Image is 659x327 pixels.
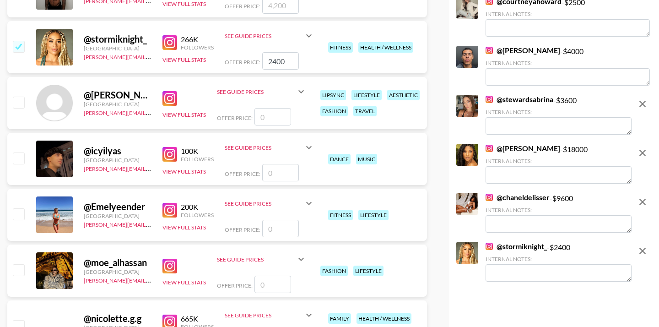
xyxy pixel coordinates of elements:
button: View Full Stats [162,111,206,118]
div: @ icyilyas [84,145,151,157]
div: @ moe_alhassan [84,257,151,268]
div: lipsync [320,90,346,100]
div: fashion [320,106,348,116]
div: Internal Notes: [486,60,650,66]
div: Internal Notes: [486,158,632,164]
div: See Guide Prices [217,248,307,270]
a: [PERSON_NAME][EMAIL_ADDRESS][DOMAIN_NAME] [84,163,219,172]
div: family [328,313,351,324]
button: remove [633,144,652,162]
div: See Guide Prices [217,88,296,95]
div: [GEOGRAPHIC_DATA] [84,157,151,163]
div: See Guide Prices [225,25,314,47]
div: - $ 2400 [486,242,632,282]
button: remove [633,95,652,113]
div: See Guide Prices [225,144,303,151]
span: Offer Price: [225,59,260,65]
div: See Guide Prices [225,304,314,326]
div: See Guide Prices [217,81,307,103]
img: Instagram [486,96,493,103]
button: View Full Stats [162,0,206,7]
div: 200K [181,202,214,212]
span: Offer Price: [225,3,260,10]
input: 0 [254,108,291,125]
div: health / wellness [357,313,411,324]
img: Instagram [162,35,177,50]
a: @stewardsabrina [486,95,553,104]
button: View Full Stats [162,56,206,63]
div: See Guide Prices [225,192,314,214]
div: fitness [328,210,353,220]
button: View Full Stats [162,279,206,286]
a: @chaneldelisser [486,193,550,202]
a: @stormiknight_ [486,242,547,251]
button: remove [633,193,652,211]
div: - $ 9600 [486,193,632,233]
div: lifestyle [351,90,382,100]
div: health / wellness [358,42,413,53]
input: 0 [262,220,299,237]
a: [PERSON_NAME][EMAIL_ADDRESS][DOMAIN_NAME] [84,219,219,228]
span: Offer Price: [225,226,260,233]
div: 100K [181,147,214,156]
img: Instagram [486,194,493,201]
button: View Full Stats [162,224,206,231]
div: Internal Notes: [486,207,632,213]
div: @ stormiknight_ [84,33,151,45]
div: See Guide Prices [225,33,303,39]
input: 0 [262,164,299,181]
div: @ [PERSON_NAME].adlc [84,89,151,101]
div: Internal Notes: [486,11,650,17]
img: Instagram [162,91,177,106]
div: lifestyle [358,210,389,220]
input: 2,400 [262,52,299,70]
a: [PERSON_NAME][EMAIL_ADDRESS][DOMAIN_NAME] [84,275,219,284]
div: Internal Notes: [486,256,632,262]
input: 0 [254,276,291,293]
img: Instagram [162,147,177,162]
div: music [356,154,377,164]
div: travel [353,106,377,116]
div: See Guide Prices [225,136,314,158]
div: [GEOGRAPHIC_DATA] [84,268,151,275]
button: View Full Stats [162,168,206,175]
div: See Guide Prices [225,200,303,207]
div: Followers [181,212,214,218]
div: fashion [320,266,348,276]
img: Instagram [486,243,493,250]
span: Offer Price: [225,170,260,177]
a: @[PERSON_NAME] [486,46,560,55]
div: - $ 18000 [486,144,632,184]
div: [GEOGRAPHIC_DATA] [84,45,151,52]
div: [GEOGRAPHIC_DATA] [84,101,151,108]
div: 266K [181,35,214,44]
div: dance [328,154,351,164]
div: - $ 4000 [486,46,650,86]
span: Offer Price: [217,282,253,289]
div: Internal Notes: [486,109,632,115]
div: See Guide Prices [225,312,303,319]
img: Instagram [486,145,493,152]
div: @ Emelyeender [84,201,151,213]
div: @ nicolette.g.g [84,313,151,324]
div: lifestyle [353,266,384,276]
button: remove [633,242,652,260]
div: Followers [181,44,214,51]
div: [GEOGRAPHIC_DATA] [84,213,151,219]
img: Instagram [162,203,177,218]
div: 665K [181,314,214,323]
img: Instagram [486,47,493,54]
div: See Guide Prices [217,256,296,263]
span: Offer Price: [217,114,253,121]
div: Followers [181,156,214,163]
a: @[PERSON_NAME] [486,144,560,153]
div: fitness [328,42,353,53]
a: [PERSON_NAME][EMAIL_ADDRESS][DOMAIN_NAME] [84,108,219,116]
div: - $ 3600 [486,95,632,135]
div: aesthetic [387,90,420,100]
a: [PERSON_NAME][EMAIL_ADDRESS][DOMAIN_NAME] [84,52,219,60]
img: Instagram [162,259,177,273]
